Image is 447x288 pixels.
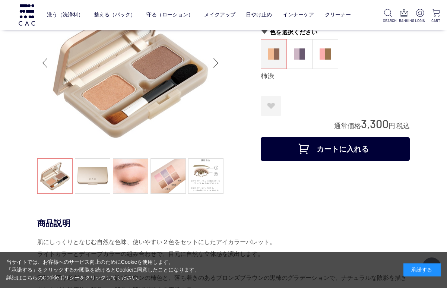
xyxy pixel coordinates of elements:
[268,48,279,60] img: 柿渋
[283,6,314,23] a: インナーケア
[246,6,272,23] a: 日やけ止め
[94,6,136,23] a: 整える（パック）
[6,258,200,282] div: 当サイトでは、お客様へのサービス向上のためにCookieを使用します。 「承諾する」をクリックするか閲覧を続けるとCookieに同意したことになります。 詳細はこちらの をクリックしてください。
[261,137,410,161] button: カートに入れる
[334,122,361,130] span: 通常価格
[37,48,52,78] div: Previous slide
[37,218,410,229] div: 商品説明
[286,39,313,69] dl: 紫陽花
[261,96,281,116] a: お気に入りに登録する
[396,122,410,130] span: 税込
[294,48,305,60] img: 紫陽花
[43,275,80,281] a: Cookieポリシー
[361,117,389,130] span: 3,300
[415,9,425,23] a: LOGIN
[204,6,235,23] a: メイクアップ
[415,18,425,23] p: LOGIN
[399,18,409,23] p: RANKING
[261,39,287,69] dl: 柿渋
[320,48,331,60] img: 八重桜
[18,4,36,25] img: logo
[287,39,312,69] a: 紫陽花
[261,72,410,81] div: 柿渋
[389,122,395,130] span: 円
[383,18,393,23] p: SEARCH
[313,39,338,69] a: 八重桜
[403,263,441,276] div: 承諾する
[47,6,83,23] a: 洗う（洗浄料）
[431,18,441,23] p: CART
[325,6,351,23] a: クリーナー
[383,9,393,23] a: SEARCH
[399,9,409,23] a: RANKING
[431,9,441,23] a: CART
[209,48,223,78] div: Next slide
[146,6,193,23] a: 守る（ローション）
